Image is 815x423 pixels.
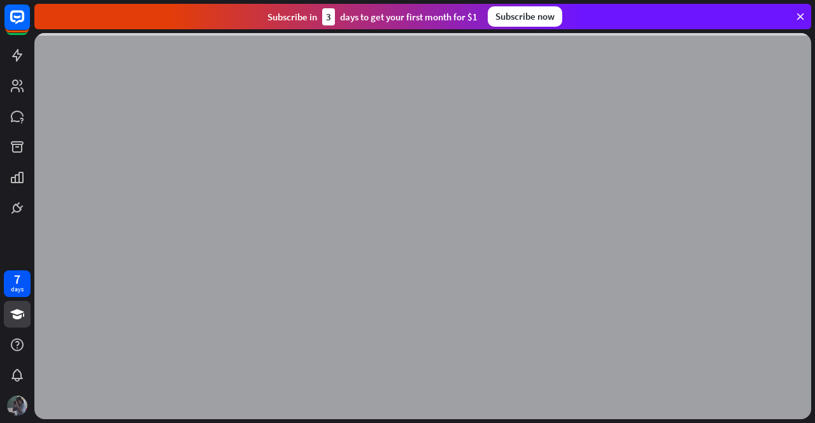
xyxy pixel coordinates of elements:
[14,274,20,285] div: 7
[488,6,562,27] div: Subscribe now
[4,270,31,297] a: 7 days
[322,8,335,25] div: 3
[11,285,24,294] div: days
[267,8,478,25] div: Subscribe in days to get your first month for $1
